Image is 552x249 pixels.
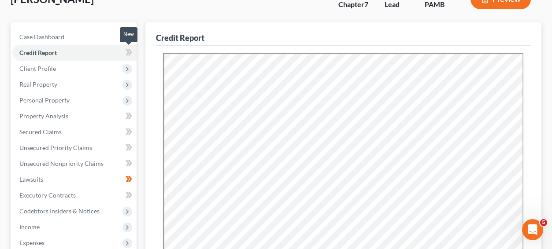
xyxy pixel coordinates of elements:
a: Unsecured Nonpriority Claims [12,156,137,172]
span: Expenses [19,239,44,246]
div: New [120,27,137,42]
span: Unsecured Priority Claims [19,144,92,151]
span: Executory Contracts [19,191,76,199]
span: Property Analysis [19,112,68,120]
span: Case Dashboard [19,33,64,40]
span: Secured Claims [19,128,62,135]
span: Personal Property [19,96,70,104]
span: Unsecured Nonpriority Claims [19,160,104,167]
div: Credit Report [156,33,204,43]
iframe: Intercom live chat [522,219,543,240]
a: Lawsuits [12,172,137,187]
span: Income [19,223,40,231]
a: Case Dashboard [12,29,137,45]
a: Credit Report [12,45,137,61]
span: Real Property [19,81,57,88]
a: Property Analysis [12,108,137,124]
span: Client Profile [19,65,56,72]
a: Executory Contracts [12,187,137,203]
span: Lawsuits [19,176,43,183]
span: 5 [540,219,547,226]
a: Secured Claims [12,124,137,140]
span: Credit Report [19,49,57,56]
span: Codebtors Insiders & Notices [19,207,100,215]
a: Unsecured Priority Claims [12,140,137,156]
